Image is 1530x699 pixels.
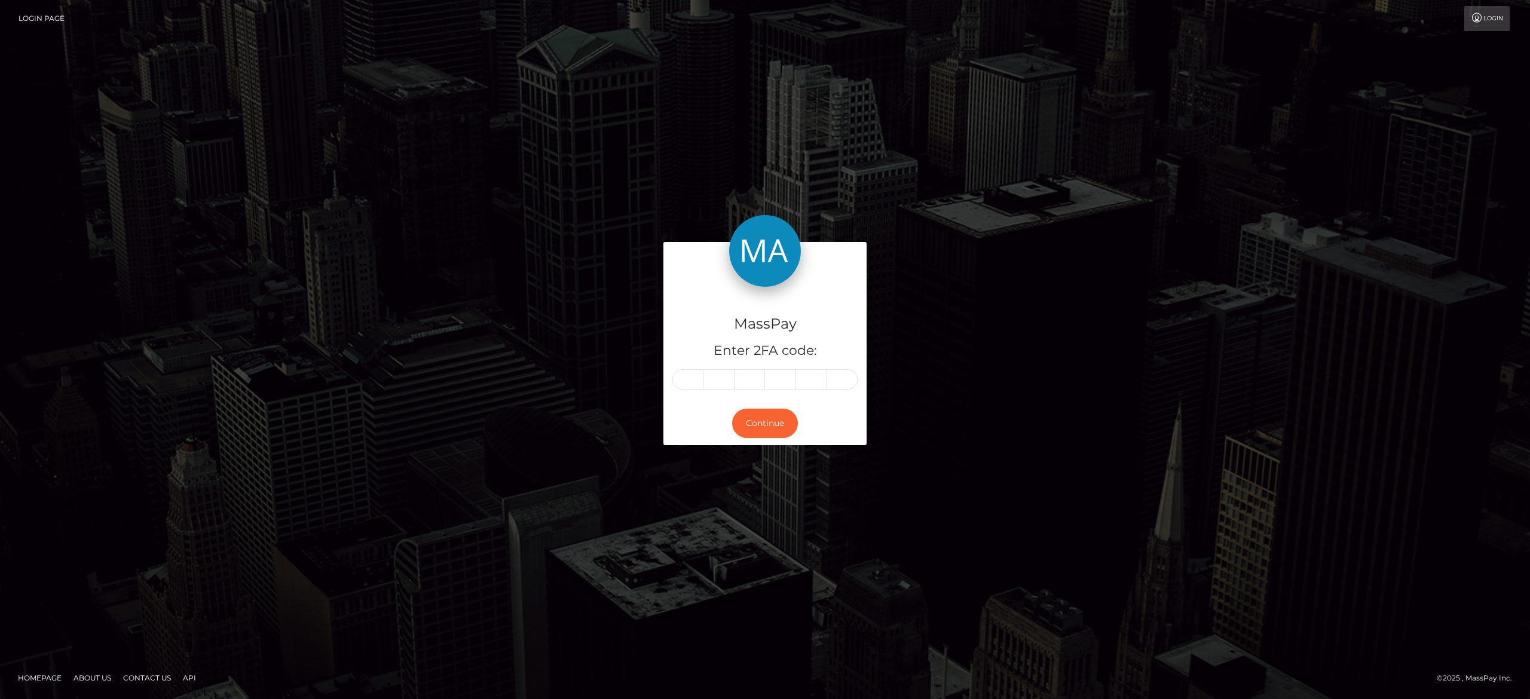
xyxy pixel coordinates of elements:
a: Homepage [13,669,66,687]
a: API [178,669,201,687]
h5: Enter 2FA code: [672,342,858,360]
a: Contact Us [118,669,176,687]
button: Continue [732,409,798,438]
img: MassPay [729,215,801,287]
a: Login Page [19,6,65,31]
a: About Us [69,669,116,687]
h4: MassPay [672,314,858,335]
a: Login [1464,6,1510,31]
div: © 2025 , MassPay Inc. [1437,672,1521,685]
